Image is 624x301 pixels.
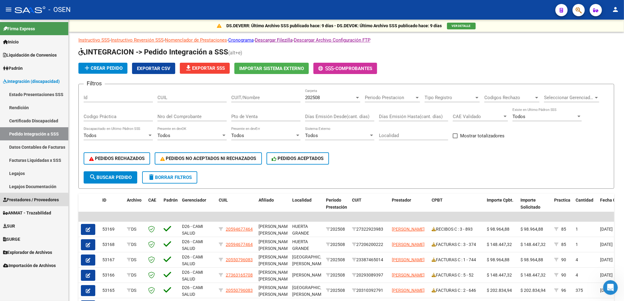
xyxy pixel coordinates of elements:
b: Inicio → Calendario SSS [13,94,92,105]
span: Todos [512,114,525,119]
span: Afiliado [259,198,274,203]
span: 1 [576,242,578,247]
span: ID [102,198,106,203]
span: Practica [554,198,570,203]
button: Exportar CSV [132,63,175,74]
span: D26 - CAMI SALUD [182,270,203,282]
div: 202508 [326,272,347,279]
span: Período Prestación [326,198,347,210]
span: Explorador de Archivos [3,249,52,256]
div: 53167 [102,256,122,263]
span: SUR [3,223,15,229]
span: 202508 [305,95,320,100]
span: Codigos Rechazo [484,95,534,100]
span: Inicio [3,39,19,45]
div: 27322923983 [352,226,387,233]
span: 85 [561,242,566,247]
datatable-header-cell: CAE [146,194,161,221]
span: Tipo Registro [425,95,474,100]
span: Periodo Prestacion [365,95,414,100]
button: VER DETALLE [447,23,476,29]
div: FACTURAS C : 5 - 52 [432,272,482,279]
datatable-header-cell: CUIL [216,194,256,221]
span: 20550796083 [226,288,253,293]
div: FACTURAS C : 3 - 374 [432,241,482,248]
span: Comprobantes [335,66,372,71]
iframe: Intercom live chat [603,280,618,295]
span: Importe Solicitado [520,198,540,210]
div: Cerrar [108,2,119,13]
span: CAE Validado [453,114,502,119]
span: HUERTA GRANDE [292,224,309,236]
div: Profile image for Soporte [13,49,22,59]
div: FACTURAS C : 1 - 744 [432,256,482,263]
span: 20550796083 [226,257,253,262]
span: Fecha Cpbt [600,198,622,203]
b: Con esta herramientas vas a poder: [13,115,99,120]
span: SURGE [3,236,20,243]
span: $ 202.834,94 [487,288,512,293]
span: [PERSON_NAME] [PERSON_NAME] [259,255,291,266]
span: Archivo [127,198,142,203]
datatable-header-cell: Practica [552,194,573,221]
span: Liquidación de Convenios [3,52,57,58]
span: PEDIDOS ACEPTADOS [272,156,324,161]
span: Todos [157,133,170,138]
span: 20594677464 [226,227,253,232]
span: Todos [84,133,96,138]
a: Instructivo SSS [78,37,110,43]
span: PEDIDOS RECHAZADOS [89,156,145,161]
span: [PERSON_NAME] [PERSON_NAME] [259,285,291,297]
p: Activo [30,8,42,14]
span: PEDIDOS NO ACEPTADOS NI RECHAZADOS [160,156,256,161]
button: Inicio [96,2,108,14]
div: 202508 [326,256,347,263]
button: PEDIDOS RECHAZADOS [84,152,150,165]
span: Padrón [3,65,23,72]
span: 20594677464 [226,242,253,247]
datatable-header-cell: Cantidad [573,194,598,221]
span: CPBT [432,198,443,203]
mat-icon: search [89,173,96,181]
span: Importe Cpbt. [487,198,513,203]
button: go back [4,2,16,14]
span: 1 [576,227,578,232]
a: Nomenclador de Prestaciones [165,37,227,43]
p: - - - - - [78,37,614,43]
span: Prestador [392,198,411,203]
span: Crear Pedido [83,65,123,71]
span: D26 - CAMI SALUD [182,285,203,297]
span: [DATE] [600,227,613,232]
span: D26 - CAMI SALUD [182,224,203,236]
button: PEDIDOS NO ACEPTADOS NI RECHAZADOS [155,152,262,165]
div: 20293089397 [352,272,387,279]
datatable-header-cell: Importe Solicitado [518,194,552,221]
span: Exportar SSS [185,65,225,71]
span: HUERTA GRANDE [292,239,309,251]
span: [PERSON_NAME] [PERSON_NAME] [259,239,291,251]
a: Descargar Filezilla [255,37,293,43]
mat-icon: menu [5,6,12,13]
datatable-header-cell: Afiliado [256,194,290,221]
span: $ 202.834,94 [520,288,546,293]
div: RECIBOS C : 3 - 893 [432,226,482,233]
span: 96 [561,288,566,293]
div: DS [127,287,143,294]
mat-icon: delete [148,173,155,181]
span: Firma Express [3,25,35,32]
span: - [318,66,335,71]
div: 27206200222 [352,241,387,248]
span: Soporte [27,52,43,56]
span: [PERSON_NAME] [392,273,425,277]
span: Padrón [164,198,178,203]
div: DS [127,256,143,263]
mat-icon: person [612,6,619,13]
span: $ 98.964,88 [520,227,543,232]
div: Profile image for Soporte [17,3,27,13]
div: FACTURAS C : 2 - 646 [432,287,482,294]
span: 375 [576,288,583,293]
a: Instructivo Reversión SSS [111,37,164,43]
div: 202508 [326,241,347,248]
div: 20310392791 [352,287,387,294]
span: CUIT [352,198,361,203]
